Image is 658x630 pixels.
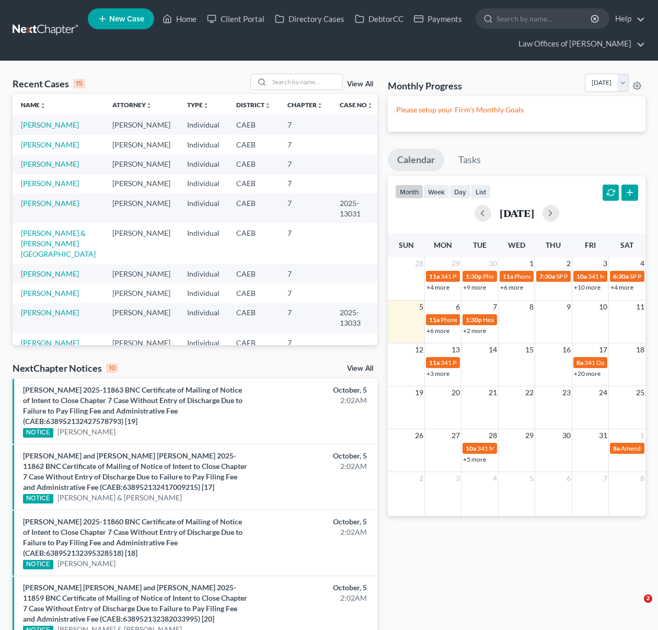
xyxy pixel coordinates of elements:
[598,343,608,356] span: 17
[367,102,373,109] i: unfold_more
[441,272,525,280] span: 341 Prep for [PERSON_NAME]
[503,272,513,280] span: 11a
[21,159,79,168] a: [PERSON_NAME]
[584,359,607,366] span: 341 Day
[565,257,572,270] span: 2
[13,362,118,374] div: NextChapter Notices
[21,269,79,278] a: [PERSON_NAME]
[21,308,79,317] a: [PERSON_NAME]
[279,154,331,174] td: 7
[418,301,424,313] span: 5
[613,444,620,452] span: 8a
[104,135,179,154] td: [PERSON_NAME]
[40,102,46,109] i: unfold_more
[451,386,461,399] span: 20
[259,385,367,395] div: October, 5
[483,316,620,324] span: Hearing for [PERSON_NAME] & [PERSON_NAME]
[228,264,279,283] td: CAEB
[488,343,498,356] span: 14
[396,105,637,115] p: Please setup your Firm's Monthly Goals
[451,429,461,442] span: 27
[279,283,331,303] td: 7
[463,327,486,335] a: +2 more
[565,472,572,485] span: 6
[13,77,85,90] div: Recent Cases
[524,429,535,442] span: 29
[331,303,382,333] td: 2025-13033
[441,359,525,366] span: 341 Prep for [PERSON_NAME]
[73,79,85,88] div: 15
[488,429,498,442] span: 28
[429,359,440,366] span: 11a
[409,9,467,28] a: Payments
[528,472,535,485] span: 5
[179,154,228,174] td: Individual
[513,35,645,53] a: Law Offices of [PERSON_NAME]
[259,461,367,472] div: 2:02AM
[179,135,228,154] td: Individual
[492,301,498,313] span: 7
[146,102,152,109] i: unfold_more
[622,594,648,620] iframe: Intercom live chat
[104,333,179,352] td: [PERSON_NAME]
[426,327,449,335] a: +6 more
[279,174,331,193] td: 7
[279,115,331,134] td: 7
[434,240,452,249] span: Mon
[21,120,79,129] a: [PERSON_NAME]
[279,264,331,283] td: 7
[449,185,471,199] button: day
[395,185,423,199] button: month
[639,472,645,485] span: 8
[463,283,486,291] a: +9 more
[466,316,482,324] span: 1:30p
[23,385,243,426] a: [PERSON_NAME] 2025-11863 BNC Certificate of Mailing of Notice of Intent to Close Chapter 7 Case W...
[179,193,228,223] td: Individual
[399,240,414,249] span: Sun
[21,289,79,297] a: [PERSON_NAME]
[228,333,279,352] td: CAEB
[269,74,342,89] input: Search by name...
[259,395,367,406] div: 2:02AM
[418,472,424,485] span: 2
[287,101,323,109] a: Chapterunfold_more
[441,316,555,324] span: Phone Consultation for [PERSON_NAME]
[57,492,182,503] a: [PERSON_NAME] & [PERSON_NAME]
[179,223,228,264] td: Individual
[104,115,179,134] td: [PERSON_NAME]
[104,223,179,264] td: [PERSON_NAME]
[104,174,179,193] td: [PERSON_NAME]
[228,193,279,223] td: CAEB
[21,140,79,149] a: [PERSON_NAME]
[414,343,424,356] span: 12
[524,386,535,399] span: 22
[104,154,179,174] td: [PERSON_NAME]
[574,283,601,291] a: +10 more
[179,283,228,303] td: Individual
[106,363,118,373] div: 10
[187,101,209,109] a: Typeunfold_more
[347,365,373,372] a: View All
[414,429,424,442] span: 26
[109,15,144,23] span: New Case
[236,101,271,109] a: Districtunfold_more
[426,370,449,377] a: +3 more
[21,101,46,109] a: Nameunfold_more
[429,316,440,324] span: 11a
[179,303,228,333] td: Individual
[449,148,490,171] a: Tasks
[317,102,323,109] i: unfold_more
[539,272,555,280] span: 7:30a
[561,343,572,356] span: 16
[466,272,482,280] span: 1:30p
[23,583,247,623] a: [PERSON_NAME] [PERSON_NAME] and [PERSON_NAME] 2025-11859 BNC Certificate of Mailing of Notice of ...
[598,386,608,399] span: 24
[602,472,608,485] span: 7
[635,301,645,313] span: 11
[426,283,449,291] a: +4 more
[635,386,645,399] span: 25
[23,428,53,438] div: NOTICE
[488,386,498,399] span: 21
[508,240,525,249] span: Wed
[279,303,331,333] td: 7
